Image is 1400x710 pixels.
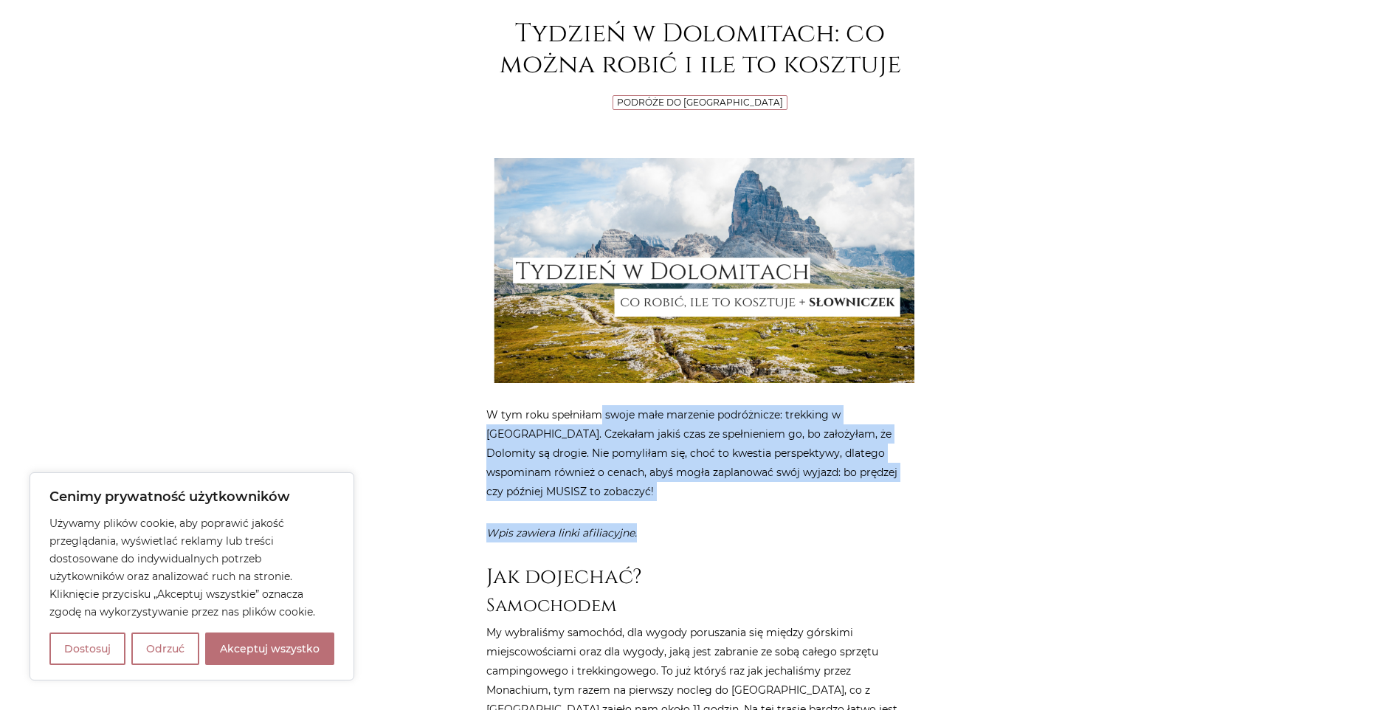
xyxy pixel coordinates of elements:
[49,488,334,506] p: Cenimy prywatność użytkowników
[486,405,914,501] p: W tym roku spełniłam swoje małe marzenie podróżnicze: trekking w [GEOGRAPHIC_DATA]. Czekałam jaki...
[617,97,783,108] a: Podróże do [GEOGRAPHIC_DATA]
[486,565,914,590] h2: Jak dojechać?
[486,595,914,616] h3: Samochodem
[49,633,125,665] button: Dostosuj
[49,514,334,621] p: Używamy plików cookie, aby poprawić jakość przeglądania, wyświetlać reklamy lub treści dostosowan...
[486,526,637,540] em: Wpis zawiera linki afiliacyjne.
[486,18,914,80] h1: Tydzień w Dolomitach: co można robić i ile to kosztuje
[131,633,199,665] button: Odrzuć
[205,633,334,665] button: Akceptuj wszystko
